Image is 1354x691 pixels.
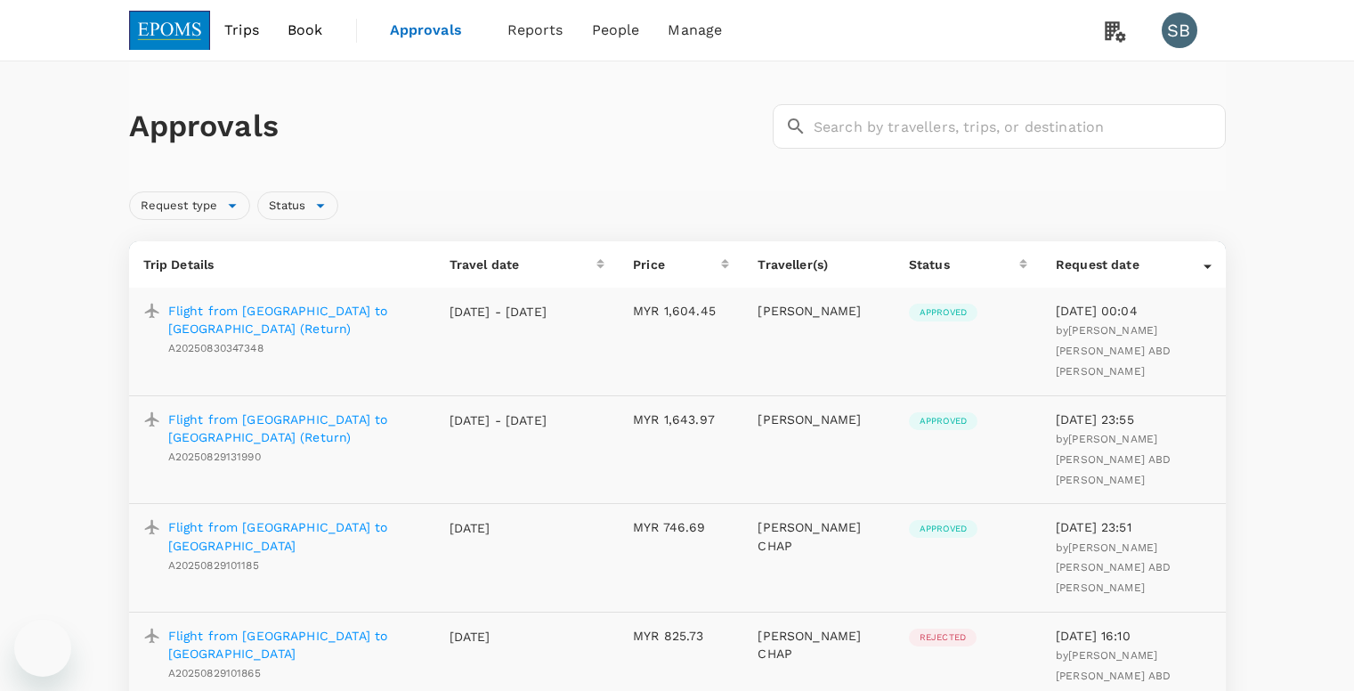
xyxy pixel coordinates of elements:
[1056,256,1204,273] div: Request date
[450,628,547,646] p: [DATE]
[1056,411,1212,428] p: [DATE] 23:55
[390,20,479,41] span: Approvals
[168,342,264,354] span: A20250830347348
[633,256,721,273] div: Price
[168,411,421,446] a: Flight from [GEOGRAPHIC_DATA] to [GEOGRAPHIC_DATA] (Return)
[1056,302,1212,320] p: [DATE] 00:04
[168,518,421,554] a: Flight from [GEOGRAPHIC_DATA] to [GEOGRAPHIC_DATA]
[224,20,259,41] span: Trips
[909,256,1019,273] div: Status
[129,191,251,220] div: Request type
[909,415,977,427] span: Approved
[14,620,71,677] iframe: Button to launch messaging window
[507,20,563,41] span: Reports
[909,306,977,319] span: Approved
[129,108,766,145] h1: Approvals
[633,411,729,428] p: MYR 1,643.97
[592,20,640,41] span: People
[130,198,229,215] span: Request type
[758,256,880,273] p: Traveller(s)
[1056,541,1172,595] span: [PERSON_NAME] [PERSON_NAME] ABD [PERSON_NAME]
[1056,518,1212,536] p: [DATE] 23:51
[450,303,547,321] p: [DATE] - [DATE]
[129,11,211,50] img: EPOMS SDN BHD
[288,20,323,41] span: Book
[1056,627,1212,645] p: [DATE] 16:10
[168,559,259,572] span: A20250829101185
[1056,324,1172,378] span: [PERSON_NAME] [PERSON_NAME] ABD [PERSON_NAME]
[1056,324,1172,378] span: by
[633,518,729,536] p: MYR 746.69
[168,451,261,463] span: A20250829131990
[450,256,596,273] div: Travel date
[168,667,261,679] span: A20250829101865
[258,198,316,215] span: Status
[168,627,421,663] a: Flight from [GEOGRAPHIC_DATA] to [GEOGRAPHIC_DATA]
[668,20,722,41] span: Manage
[143,256,421,273] p: Trip Details
[168,302,421,337] a: Flight from [GEOGRAPHIC_DATA] to [GEOGRAPHIC_DATA] (Return)
[758,411,880,428] p: [PERSON_NAME]
[633,627,729,645] p: MYR 825.73
[758,627,880,663] p: [PERSON_NAME] CHAP
[758,302,880,320] p: [PERSON_NAME]
[1056,433,1172,486] span: by
[758,518,880,554] p: [PERSON_NAME] CHAP
[257,191,338,220] div: Status
[450,519,547,537] p: [DATE]
[1056,433,1172,486] span: [PERSON_NAME] [PERSON_NAME] ABD [PERSON_NAME]
[1056,541,1172,595] span: by
[909,631,977,644] span: Rejected
[909,523,977,535] span: Approved
[1162,12,1197,48] div: SB
[633,302,729,320] p: MYR 1,604.45
[450,411,547,429] p: [DATE] - [DATE]
[814,104,1226,149] input: Search by travellers, trips, or destination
